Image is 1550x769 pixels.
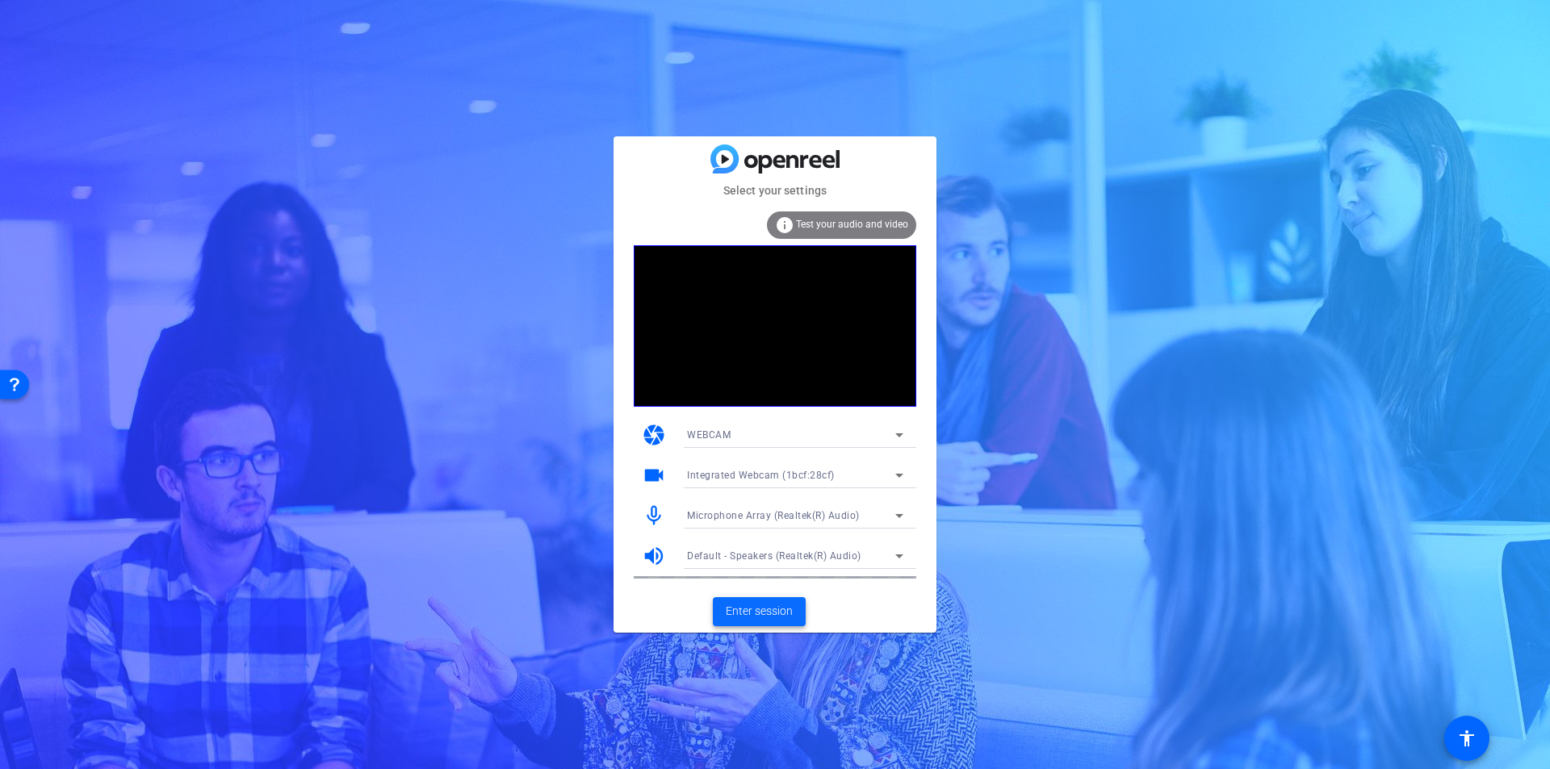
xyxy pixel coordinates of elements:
[687,510,860,521] span: Microphone Array (Realtek(R) Audio)
[713,597,806,626] button: Enter session
[775,215,794,235] mat-icon: info
[642,463,666,487] mat-icon: videocam
[710,144,840,173] img: blue-gradient.svg
[642,544,666,568] mat-icon: volume_up
[642,423,666,447] mat-icon: camera
[687,429,731,441] span: WEBCAM
[726,603,793,620] span: Enter session
[642,504,666,528] mat-icon: mic_none
[796,219,908,230] span: Test your audio and video
[614,182,936,199] mat-card-subtitle: Select your settings
[687,470,835,481] span: Integrated Webcam (1bcf:28cf)
[687,550,861,562] span: Default - Speakers (Realtek(R) Audio)
[1457,729,1477,748] mat-icon: accessibility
